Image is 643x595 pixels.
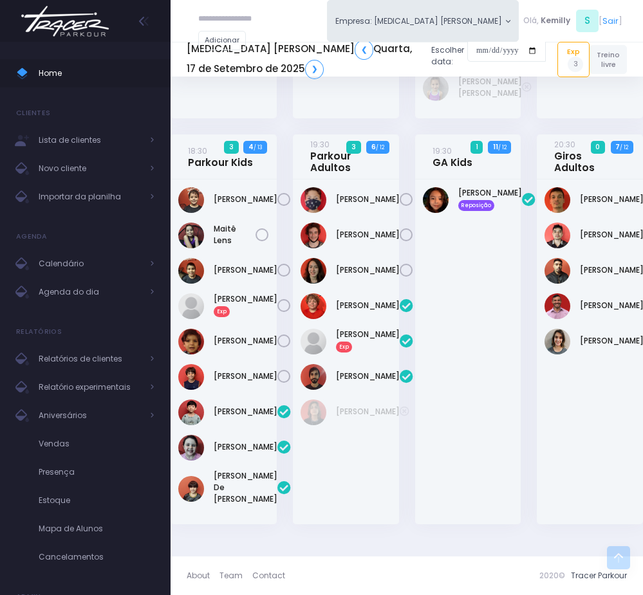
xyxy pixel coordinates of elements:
[16,224,48,250] h4: Agenda
[336,406,400,417] a: [PERSON_NAME]
[336,371,400,382] a: [PERSON_NAME]
[178,435,204,461] img: Manuela Soggio
[355,40,373,59] a: ❮
[541,15,570,26] span: Kemilly
[471,141,483,154] span: 1
[39,284,142,300] span: Agenda do dia
[523,15,539,26] span: Olá,
[576,10,599,32] span: S
[254,143,262,151] small: / 13
[39,492,154,509] span: Estoque
[568,57,583,72] span: 3
[214,371,277,382] a: [PERSON_NAME]
[346,141,360,154] span: 3
[39,464,154,481] span: Presença
[336,229,400,241] a: [PERSON_NAME]
[16,319,62,345] h4: Relatórios
[301,364,326,390] img: Rodrigo Leite da Silva
[310,139,330,150] small: 19:30
[214,441,277,453] a: [PERSON_NAME]
[301,187,326,213] img: Gustavo Gaiot
[198,31,246,50] a: Adicionar
[214,194,277,205] a: [PERSON_NAME]
[39,435,154,452] span: Vendas
[188,145,207,156] small: 18:30
[214,406,277,417] a: [PERSON_NAME]
[224,141,238,154] span: 3
[336,329,400,352] a: [PERSON_NAME]Exp
[301,329,326,354] img: Juan Solferini Jurado
[554,139,575,150] small: 20:30
[545,258,570,284] img: LEANDRO RODRIGUES DA MOTA
[178,223,204,248] img: Maitê Lens
[248,142,254,152] strong: 4
[178,187,204,213] img: João Pedro Perregil
[39,520,154,537] span: Mapa de Alunos
[301,399,326,425] img: Guilherme Cento Magalhaes
[545,187,570,213] img: Felipe Freire
[591,141,605,154] span: 0
[301,293,326,319] img: Henrique Affonso
[178,476,204,502] img: Rafael De Paula Silva
[458,76,522,99] a: [PERSON_NAME] [PERSON_NAME]
[16,100,50,126] h4: Clientes
[458,200,495,210] span: Reposição
[214,293,277,316] a: [PERSON_NAME]Exp
[554,138,622,174] a: 20:30Giros Adultos
[557,42,590,77] a: Exp3
[423,75,449,101] img: Martina Caparroz Carmona
[336,194,400,205] a: [PERSON_NAME]
[433,145,452,156] small: 19:30
[188,145,253,169] a: 18:30Parkour Kids
[39,379,142,396] span: Relatório experimentais
[39,188,142,205] span: Importar da planilha
[590,45,627,74] a: Treino livre
[214,306,230,316] span: Exp
[545,293,570,319] img: Marcos Manoel Alves da Silva
[336,300,400,311] a: [PERSON_NAME]
[433,145,472,169] a: 19:30GA Kids
[376,143,384,151] small: / 12
[178,399,204,425] img: Henrique Saito
[458,187,522,210] a: [PERSON_NAME] Reposição
[423,187,449,213] img: Sofia Rodrigues Gonçalves
[39,160,142,177] span: Novo cliente
[39,65,154,82] span: Home
[214,335,277,347] a: [PERSON_NAME]
[178,293,204,319] img: Paulo César Alves Apalosqui
[219,564,252,587] a: Team
[336,264,400,276] a: [PERSON_NAME]
[214,264,277,276] a: [PERSON_NAME]
[39,255,142,272] span: Calendário
[178,258,204,284] img: Noah Amorim
[310,138,378,174] a: 19:30Parkour Adultos
[371,142,376,152] strong: 6
[493,142,498,152] strong: 11
[187,40,422,78] h5: [MEDICAL_DATA] [PERSON_NAME] Quarta, 17 de Setembro de 2025
[620,143,628,151] small: / 12
[498,143,507,151] small: / 12
[39,351,142,367] span: Relatórios de clientes
[39,407,142,424] span: Aniversários
[187,564,219,587] a: About
[519,8,627,34] div: [ ]
[571,570,627,581] a: Tracer Parkour
[301,258,326,284] img: Nicole Watari
[39,549,154,565] span: Cancelamentos
[539,570,565,581] span: 2020©
[336,342,352,352] span: Exp
[178,329,204,354] img: Renan Parizzi Durães
[545,329,570,354] img: Paloma Botana
[301,223,326,248] img: Maurício de Moraes Viterbo
[187,36,546,82] div: Escolher data:
[305,60,324,79] a: ❯
[252,564,285,587] a: Contact
[39,132,142,149] span: Lista de clientes
[214,223,256,246] a: Maitê Lens
[178,364,204,390] img: Theo Valotto
[602,15,619,27] a: Sair
[214,470,277,505] a: [PERSON_NAME] De [PERSON_NAME]
[615,142,620,152] strong: 7
[545,223,570,248] img: Guilherme Ferigato Hiraoka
